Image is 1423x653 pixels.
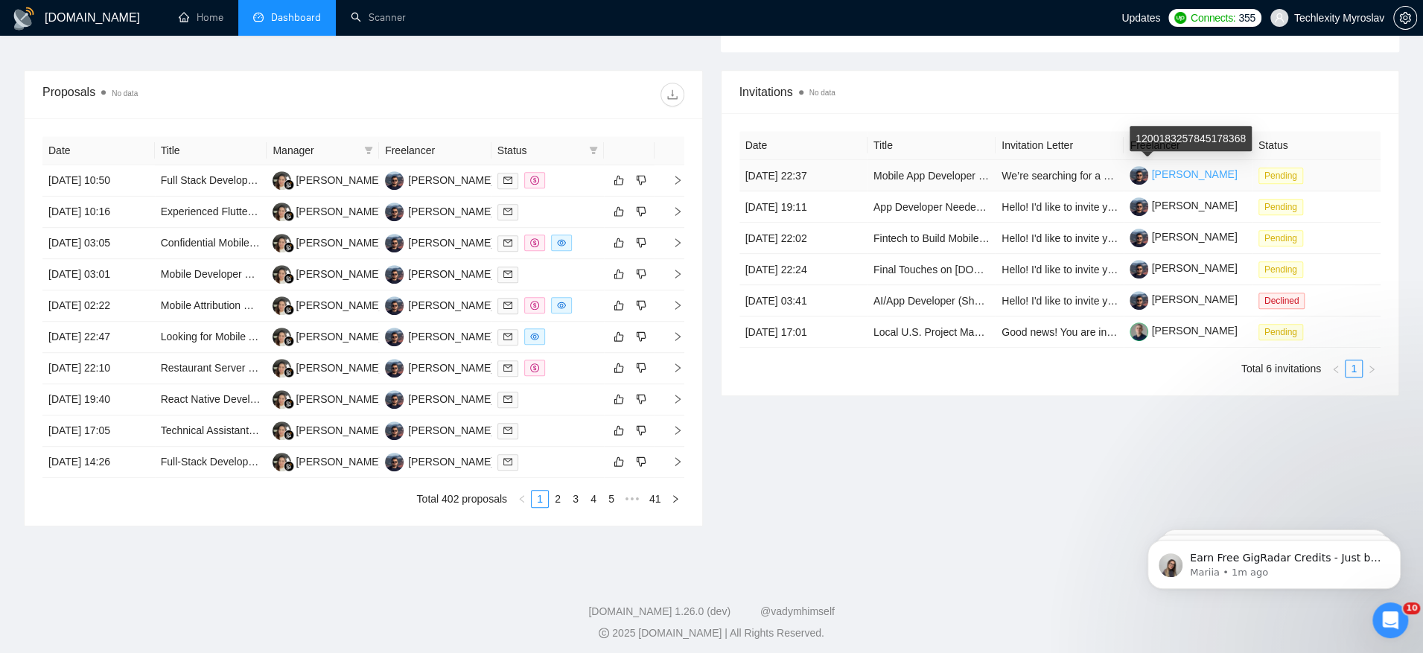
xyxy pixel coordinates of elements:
[1130,197,1148,216] img: c1X4N7w1cuZicKIk_8sWazYKufNzaW0s0gYY_P8lkd6BuRjuoGvFZvHizNYuNX46ah
[1130,262,1237,274] a: [PERSON_NAME]
[42,165,155,197] td: [DATE] 10:50
[1238,10,1255,26] span: 355
[530,176,539,185] span: dollar
[296,203,381,220] div: [PERSON_NAME]
[296,360,381,376] div: [PERSON_NAME]
[632,421,650,439] button: dislike
[408,328,494,345] div: [PERSON_NAME]
[620,490,644,508] li: Next 5 Pages
[1372,602,1408,638] iframe: Intercom live chat
[273,236,381,248] a: LA[PERSON_NAME]
[530,363,539,372] span: dollar
[1258,324,1303,340] span: Pending
[408,235,494,251] div: [PERSON_NAME]
[284,273,294,284] img: gigradar-bm.png
[1258,325,1309,337] a: Pending
[155,415,267,447] td: Technical Assistant — Mobile Development (React Native / Expo) 🔧📱
[42,322,155,353] td: [DATE] 22:47
[408,297,494,313] div: [PERSON_NAME]
[644,490,666,508] li: 41
[610,234,628,252] button: like
[497,142,583,159] span: Status
[267,136,379,165] th: Manager
[1327,360,1345,378] button: left
[873,232,1112,244] a: Fintech to Build Mobile IOS and Android Application
[1258,169,1309,181] a: Pending
[636,362,646,374] span: dislike
[1174,12,1186,24] img: upwork-logo.png
[660,238,683,248] span: right
[385,265,404,284] img: MK
[273,390,291,409] img: LA
[284,305,294,315] img: gigradar-bm.png
[614,331,624,343] span: like
[645,491,666,507] a: 41
[1241,360,1321,378] li: Total 6 invitations
[666,490,684,508] button: right
[632,296,650,314] button: dislike
[868,254,996,285] td: Final Touches on Bolt.New Progressive Web App
[273,142,358,159] span: Manager
[620,490,644,508] span: •••
[671,494,680,503] span: right
[42,384,155,415] td: [DATE] 19:40
[636,268,646,280] span: dislike
[161,206,522,217] a: Experienced FlutterFlow Developer Needed for Loyalty/Rewards Program App
[273,267,381,279] a: LA[PERSON_NAME]
[296,453,381,470] div: [PERSON_NAME]
[273,205,381,217] a: LA[PERSON_NAME]
[636,331,646,343] span: dislike
[518,494,526,503] span: left
[636,424,646,436] span: dislike
[873,170,1127,182] a: Mobile App Developer Needed for Dental AI Integration
[585,491,602,507] a: 4
[1274,13,1284,23] span: user
[614,456,624,468] span: like
[739,160,868,191] td: [DATE] 22:37
[610,453,628,471] button: like
[273,330,381,342] a: LA[PERSON_NAME]
[739,223,868,254] td: [DATE] 22:02
[296,266,381,282] div: [PERSON_NAME]
[513,490,531,508] li: Previous Page
[42,415,155,447] td: [DATE] 17:05
[1121,12,1160,24] span: Updates
[531,490,549,508] li: 1
[660,206,683,217] span: right
[408,391,494,407] div: [PERSON_NAME]
[809,89,835,97] span: No data
[530,332,539,341] span: eye
[385,361,494,373] a: MK[PERSON_NAME]
[660,300,683,310] span: right
[739,83,1381,101] span: Invitations
[503,207,512,216] span: mail
[1394,12,1416,24] span: setting
[1258,294,1311,306] a: Declined
[1130,322,1148,341] img: c1GYLlw1Iqu-zpQaU9ay_WZynfb6tfllZH4G0iV1CN3PFr2KC88CdDBrzRw3LRm7V-
[385,424,494,436] a: MK[PERSON_NAME]
[660,83,684,106] button: download
[636,174,646,186] span: dislike
[273,173,381,185] a: LA[PERSON_NAME]
[385,267,494,279] a: MK[PERSON_NAME]
[385,453,404,471] img: MK
[503,457,512,466] span: mail
[284,211,294,221] img: gigradar-bm.png
[161,362,448,374] a: Restaurant Server Interview Preparation for Major Hotel Chain
[1258,199,1303,215] span: Pending
[284,430,294,440] img: gigradar-bm.png
[273,296,291,315] img: LA
[1130,293,1237,305] a: [PERSON_NAME]
[868,285,996,316] td: AI/App Developer (Short-Term Contract)
[1125,509,1423,613] iframe: Intercom notifications message
[873,201,1095,213] a: App Developer Needed for Exciting New Project
[42,228,155,259] td: [DATE] 03:05
[385,299,494,310] a: MK[PERSON_NAME]
[610,265,628,283] button: like
[417,490,507,508] li: Total 402 proposals
[155,259,267,290] td: Mobile Developer Needed for Real-Time, API-Integrated App
[1130,260,1148,278] img: c1X4N7w1cuZicKIk_8sWazYKufNzaW0s0gYY_P8lkd6BuRjuoGvFZvHizNYuNX46ah
[632,234,650,252] button: dislike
